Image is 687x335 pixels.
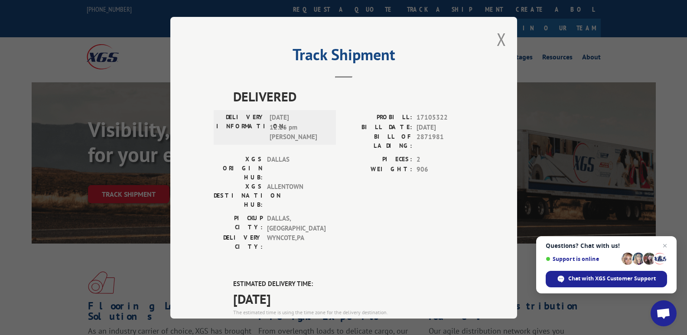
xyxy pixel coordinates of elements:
label: PICKUP CITY: [214,214,263,233]
span: DALLAS , [GEOGRAPHIC_DATA] [267,214,326,233]
span: WYNCOTE , PA [267,233,326,251]
div: Chat with XGS Customer Support [546,271,667,287]
label: DELIVERY CITY: [214,233,263,251]
label: PIECES: [344,155,412,165]
div: The estimated time is using the time zone for the delivery destination. [233,308,474,316]
span: [DATE] 12:26 pm [PERSON_NAME] [270,113,328,142]
label: DELIVERY INFORMATION: [216,113,265,142]
span: Support is online [546,256,619,262]
span: ALLENTOWN [267,182,326,209]
label: XGS DESTINATION HUB: [214,182,263,209]
label: WEIGHT: [344,164,412,174]
label: ESTIMATED DELIVERY TIME: [233,279,474,289]
span: Close chat [660,241,670,251]
span: 17105322 [417,113,474,123]
span: [DATE] [417,122,474,132]
span: Chat with XGS Customer Support [568,275,656,283]
h2: Track Shipment [214,49,474,65]
span: [DATE] [233,289,474,308]
span: Questions? Chat with us! [546,242,667,249]
label: PROBILL: [344,113,412,123]
button: Close modal [497,28,506,51]
span: DELIVERED [233,87,474,106]
div: Open chat [651,300,677,326]
span: 906 [417,164,474,174]
span: 2 [417,155,474,165]
label: BILL DATE: [344,122,412,132]
label: XGS ORIGIN HUB: [214,155,263,182]
label: BILL OF LADING: [344,132,412,150]
span: DALLAS [267,155,326,182]
span: 2871981 [417,132,474,150]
